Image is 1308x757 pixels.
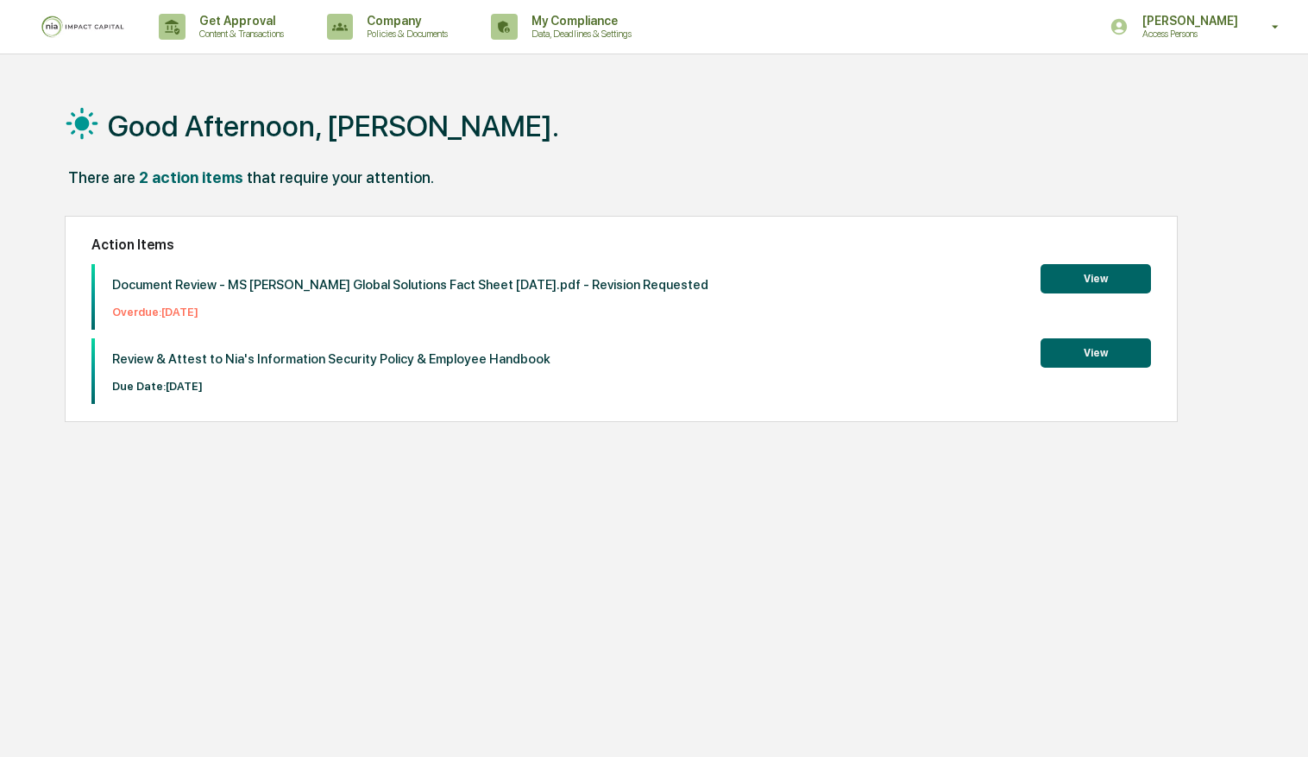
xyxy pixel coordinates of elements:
[112,380,550,393] p: Due Date: [DATE]
[1041,269,1151,286] a: View
[112,351,550,367] p: Review & Attest to Nia's Information Security Policy & Employee Handbook
[1129,28,1247,40] p: Access Persons
[1041,344,1151,360] a: View
[247,168,434,186] div: that require your attention.
[518,28,640,40] p: Data, Deadlines & Settings
[1129,14,1247,28] p: [PERSON_NAME]
[139,168,243,186] div: 2 action items
[112,277,708,293] p: Document Review - MS [PERSON_NAME] Global Solutions Fact Sheet [DATE].pdf - Revision Requested
[1041,338,1151,368] button: View
[518,14,640,28] p: My Compliance
[1041,264,1151,293] button: View
[91,237,1151,253] h2: Action Items
[353,14,456,28] p: Company
[186,14,292,28] p: Get Approval
[41,16,124,38] img: logo
[108,109,559,143] h1: Good Afternoon, [PERSON_NAME].
[112,306,708,319] p: Overdue: [DATE]
[353,28,456,40] p: Policies & Documents
[186,28,292,40] p: Content & Transactions
[68,168,135,186] div: There are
